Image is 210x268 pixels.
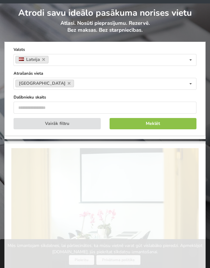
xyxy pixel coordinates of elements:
label: Valsts [14,46,196,53]
label: Atrašanās vieta [14,70,196,77]
h1: Atrodi savu ideālo pasākuma norises vietu [4,3,206,19]
p: Atlasi. Nosūti pieprasījumu. Rezervē. Bez maksas. Bez starpniecības. [4,20,206,40]
label: Dalībnieku skaits [14,94,196,100]
a: [GEOGRAPHIC_DATA] [15,80,74,87]
button: Meklēt [110,118,197,129]
button: Vairāk filtru [14,118,101,129]
a: Latvija [15,56,48,63]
